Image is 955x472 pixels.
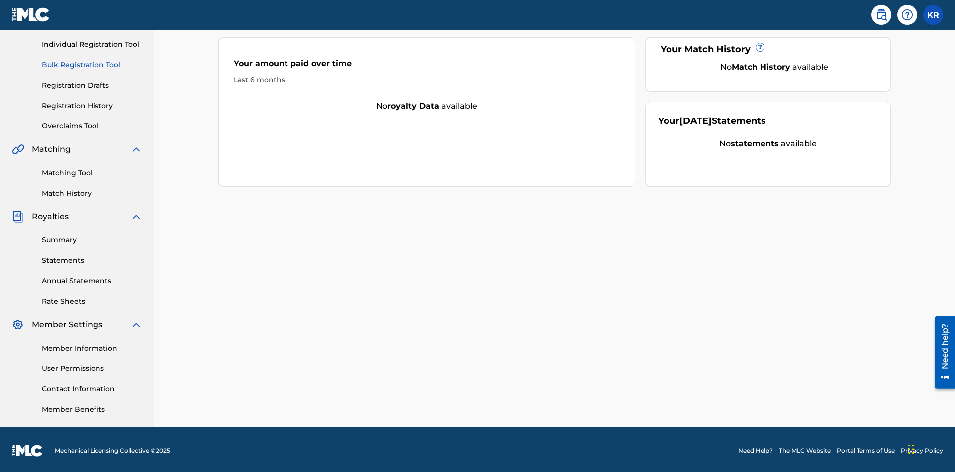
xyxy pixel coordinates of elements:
div: No available [658,138,878,150]
div: User Menu [923,5,943,25]
strong: Match History [732,62,790,72]
img: expand [130,211,142,223]
img: expand [130,319,142,331]
a: User Permissions [42,363,142,374]
div: Last 6 months [234,75,620,85]
img: Royalties [12,211,24,223]
span: [DATE] [679,116,712,126]
a: Registration Drafts [42,80,142,91]
img: search [875,9,887,21]
img: MLC Logo [12,7,50,22]
a: Privacy Policy [901,446,943,455]
span: Mechanical Licensing Collective © 2025 [55,446,170,455]
div: No available [219,100,635,112]
span: Member Settings [32,319,102,331]
iframe: Resource Center [927,312,955,394]
a: Portal Terms of Use [837,446,895,455]
a: Matching Tool [42,168,142,178]
strong: statements [731,139,779,148]
div: Drag [908,434,914,464]
iframe: Chat Widget [905,424,955,472]
span: ? [756,43,764,51]
a: Statements [42,255,142,266]
a: Registration History [42,101,142,111]
a: Match History [42,188,142,199]
a: Contact Information [42,384,142,394]
a: Annual Statements [42,276,142,286]
span: Matching [32,143,71,155]
a: Member Benefits [42,404,142,415]
div: Help [897,5,917,25]
img: Member Settings [12,319,24,331]
div: Your Match History [658,43,878,56]
a: Bulk Registration Tool [42,60,142,70]
div: Your amount paid over time [234,58,620,75]
strong: royalty data [387,101,439,111]
div: No available [670,61,878,73]
a: The MLC Website [779,446,831,455]
a: Summary [42,235,142,245]
a: Need Help? [738,446,773,455]
a: Overclaims Tool [42,121,142,131]
img: Matching [12,143,24,155]
a: Rate Sheets [42,296,142,307]
a: Member Information [42,343,142,354]
span: Royalties [32,211,69,223]
img: expand [130,143,142,155]
a: Public Search [871,5,891,25]
img: logo [12,445,43,457]
img: help [901,9,913,21]
a: Individual Registration Tool [42,39,142,50]
div: Your Statements [658,115,766,128]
